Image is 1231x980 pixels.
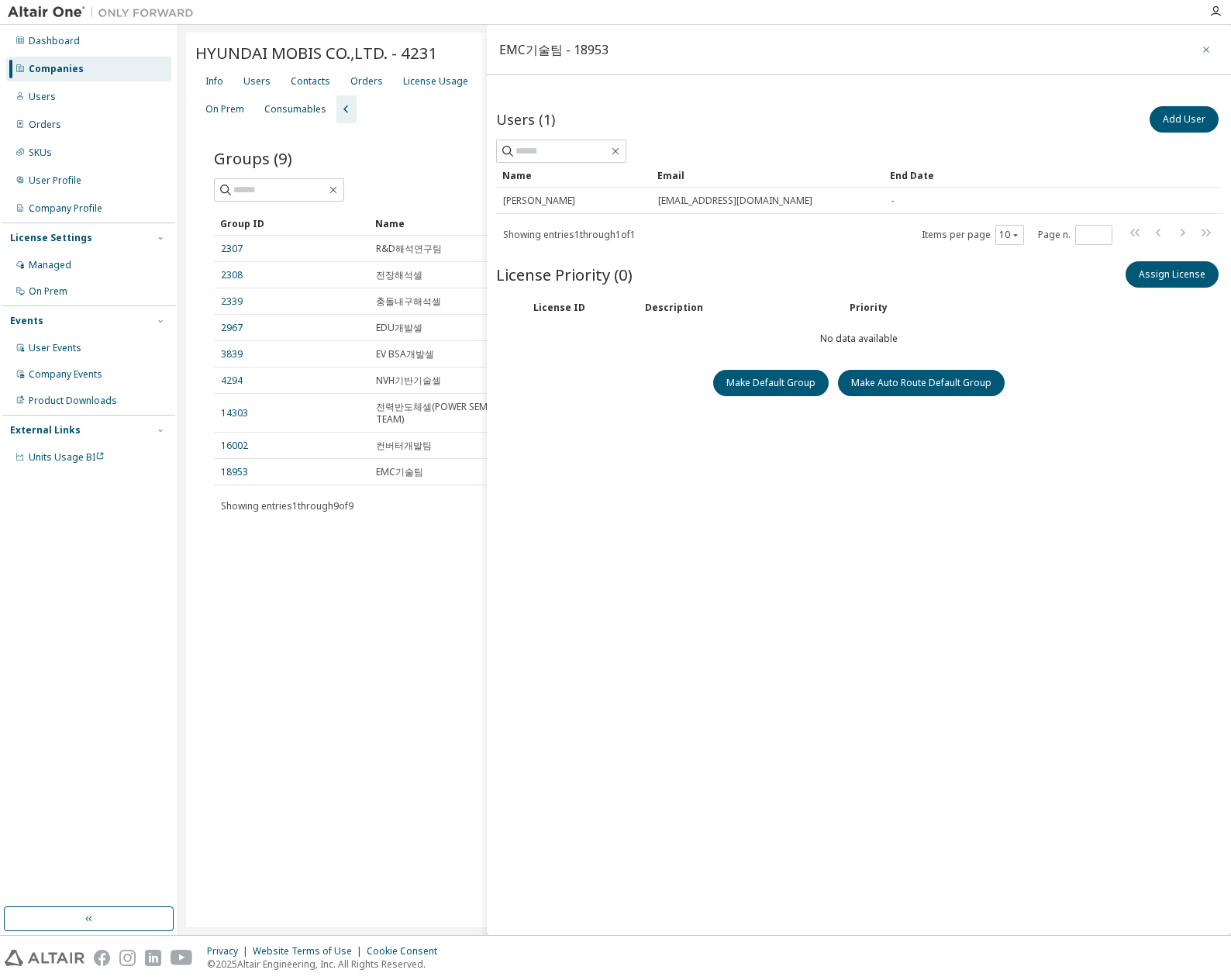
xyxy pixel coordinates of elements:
[221,295,243,308] a: 2339
[221,269,243,281] a: 2308
[29,174,81,187] div: User Profile
[10,424,81,437] div: External Links
[29,147,52,159] div: SKUs
[367,945,447,958] div: Cookie Consent
[657,163,878,188] div: Email
[220,211,363,236] div: Group ID
[171,950,193,966] img: youtube.svg
[119,950,136,966] img: instagram.svg
[376,401,556,426] span: 전력반도체셀(POWER SEMICONDUCTOR TEAM)
[207,958,447,971] p: © 2025 Altair Engineering, Inc. All Rights Reserved.
[29,63,84,75] div: Companies
[29,368,102,381] div: Company Events
[999,229,1020,241] button: 10
[713,370,829,396] button: Make Default Group
[645,302,831,314] div: Description
[922,225,1024,245] span: Items per page
[29,35,80,47] div: Dashboard
[29,91,56,103] div: Users
[29,450,105,464] span: Units Usage BI
[264,103,326,116] div: Consumables
[850,302,888,314] div: Priority
[221,407,248,419] a: 14303
[376,322,422,334] span: EDU개발셀
[29,395,117,407] div: Product Downloads
[503,195,575,207] span: [PERSON_NAME]
[891,195,894,207] span: -
[375,211,557,236] div: Name
[533,302,626,314] div: License ID
[376,348,434,361] span: EV BSA개발셀
[838,370,1005,396] button: Make Auto Route Default Group
[253,945,367,958] div: Website Terms of Use
[221,440,248,452] a: 16002
[221,348,243,361] a: 3839
[243,75,271,88] div: Users
[10,315,43,327] div: Events
[205,103,244,116] div: On Prem
[350,75,383,88] div: Orders
[221,466,248,478] a: 18953
[207,945,253,958] div: Privacy
[376,269,422,281] span: 전장해석셀
[890,163,1178,188] div: End Date
[1150,106,1219,133] button: Add User
[145,950,161,966] img: linkedin.svg
[214,147,292,169] span: Groups (9)
[221,243,243,255] a: 2307
[496,110,555,129] span: Users (1)
[376,295,441,308] span: 충돌내구해석셀
[8,5,202,20] img: Altair One
[221,374,243,387] a: 4294
[1038,225,1112,245] span: Page n.
[376,440,432,452] span: 컨버터개발팀
[502,163,645,188] div: Name
[29,202,102,215] div: Company Profile
[499,43,609,56] div: EMC기술팀 - 18953
[29,119,61,131] div: Orders
[221,322,243,334] a: 2967
[658,195,812,207] span: [EMAIL_ADDRESS][DOMAIN_NAME]
[291,75,330,88] div: Contacts
[496,264,633,285] span: License Priority (0)
[205,75,223,88] div: Info
[94,950,110,966] img: facebook.svg
[1126,261,1219,288] button: Assign License
[221,499,353,512] span: Showing entries 1 through 9 of 9
[195,42,438,64] span: HYUNDAI MOBIS CO.,LTD. - 4231
[29,285,67,298] div: On Prem
[403,75,468,88] div: License Usage
[376,374,441,387] span: NVH기반기술셀
[376,243,442,255] span: R&D해석연구팀
[496,103,1222,887] div: No data available
[376,466,423,478] span: EMC기술팀
[503,228,636,241] span: Showing entries 1 through 1 of 1
[5,950,84,966] img: altair_logo.svg
[10,232,92,244] div: License Settings
[29,342,81,354] div: User Events
[29,259,71,271] div: Managed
